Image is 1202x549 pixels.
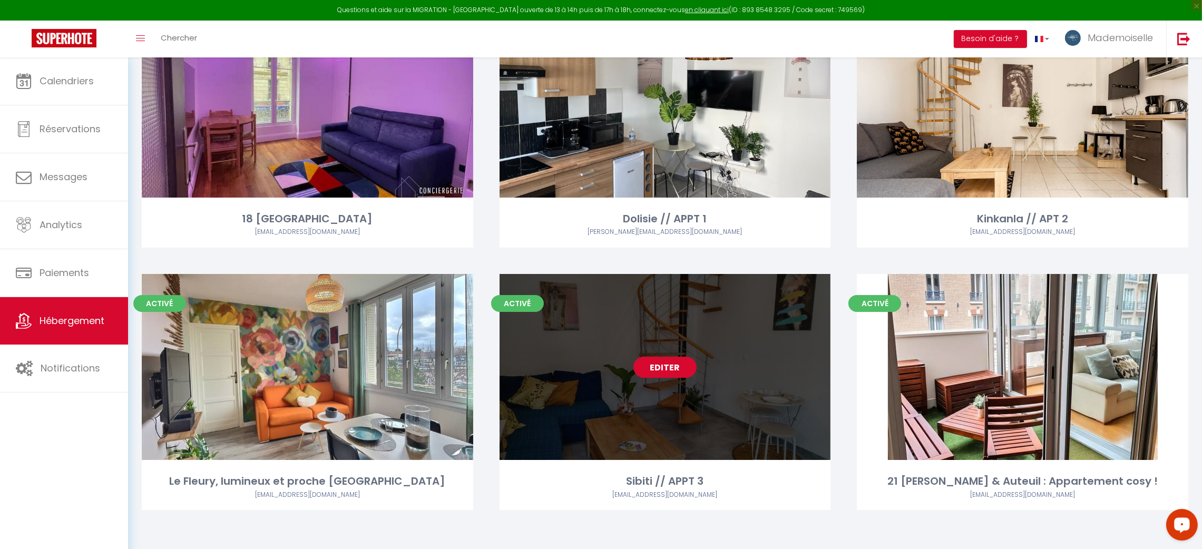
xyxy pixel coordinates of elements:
[633,94,697,115] a: Editer
[40,266,89,279] span: Paiements
[1065,30,1081,46] img: ...
[40,218,82,231] span: Analytics
[857,490,1188,500] div: Airbnb
[133,295,186,312] span: Activé
[857,227,1188,237] div: Airbnb
[142,211,473,227] div: 18 [GEOGRAPHIC_DATA]
[848,295,901,312] span: Activé
[857,211,1188,227] div: Kinkanla // APT 2
[954,30,1027,48] button: Besoin d'aide ?
[40,314,104,327] span: Hébergement
[991,94,1054,115] a: Editer
[633,357,697,378] a: Editer
[1088,31,1153,44] span: Mademoiselle
[142,473,473,489] div: Le Fleury, lumineux et proche [GEOGRAPHIC_DATA]
[161,32,197,43] span: Chercher
[500,473,831,489] div: Sibiti // APPT 3
[40,170,87,183] span: Messages
[500,227,831,237] div: Airbnb
[276,357,339,378] a: Editer
[991,357,1054,378] a: Editer
[1177,32,1190,45] img: logout
[685,5,729,14] a: en cliquant ici
[142,490,473,500] div: Airbnb
[40,74,94,87] span: Calendriers
[1057,21,1166,57] a: ... Mademoiselle
[40,122,101,135] span: Réservations
[857,473,1188,489] div: 21 [PERSON_NAME] & Auteuil : Appartement cosy !
[1158,505,1202,549] iframe: LiveChat chat widget
[41,361,100,375] span: Notifications
[142,227,473,237] div: Airbnb
[32,29,96,47] img: Super Booking
[276,94,339,115] a: Editer
[500,211,831,227] div: Dolisie // APPT 1
[153,21,205,57] a: Chercher
[491,295,544,312] span: Activé
[500,490,831,500] div: Airbnb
